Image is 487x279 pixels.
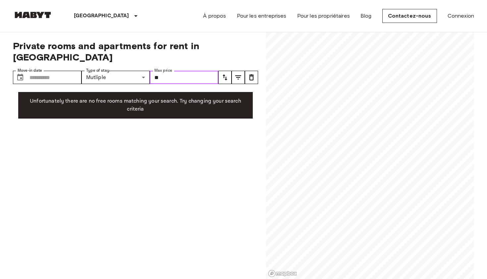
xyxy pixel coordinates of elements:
a: Blog [360,12,372,20]
button: tune [245,71,258,84]
a: Mapbox logo [268,270,297,277]
label: Max price [154,68,172,73]
img: Habyt [13,12,53,18]
span: Private rooms and apartments for rent in [GEOGRAPHIC_DATA] [13,40,258,63]
button: tune [218,71,232,84]
label: Type of stay [86,68,109,73]
p: [GEOGRAPHIC_DATA] [74,12,129,20]
button: Choose date [14,71,27,84]
div: Mutliple [81,71,150,84]
a: Connexion [448,12,474,20]
p: Unfortunately there are no free rooms matching your search. Try changing your search criteria [24,97,247,113]
label: Move-in date [18,68,42,73]
a: Contactez-nous [382,9,437,23]
a: À propos [203,12,226,20]
a: Pour les entreprises [237,12,287,20]
button: tune [232,71,245,84]
a: Pour les propriétaires [297,12,350,20]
